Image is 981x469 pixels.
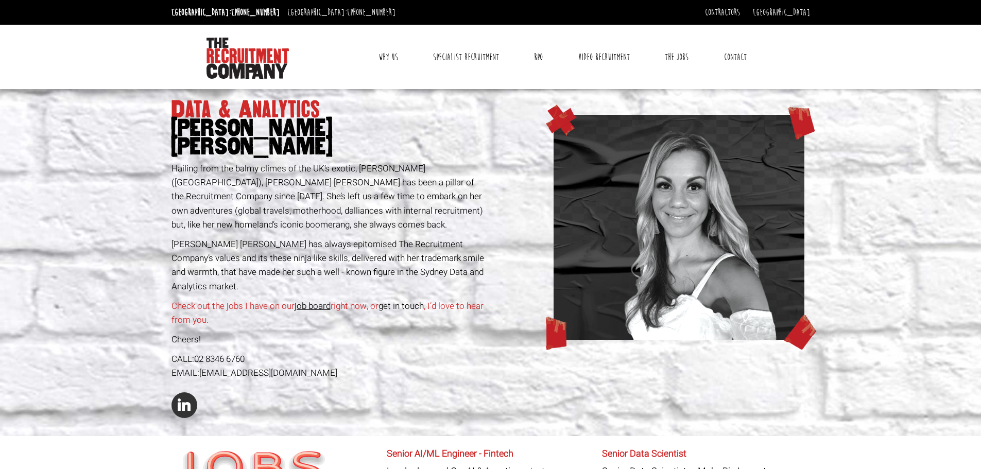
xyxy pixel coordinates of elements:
[171,366,487,380] div: EMAIL:
[571,44,638,70] a: Video Recruitment
[716,44,754,70] a: Contact
[387,449,553,459] h6: Senior AI/ML Engineer - Fintech
[554,115,805,340] img: annamaria-thumb.png
[171,299,487,327] p: Check out the jobs I have on our right now, or , I’d love to hear from you.
[171,119,487,156] span: [PERSON_NAME] [PERSON_NAME]
[295,300,331,312] a: job board
[347,7,395,18] a: [PHONE_NUMBER]
[285,4,398,21] li: [GEOGRAPHIC_DATA]:
[194,353,245,366] a: 02 8346 6760
[171,100,487,156] h1: Data & Analytics
[705,7,740,18] a: Contractors
[206,38,289,79] img: The Recruitment Company
[657,44,696,70] a: The Jobs
[171,352,487,366] div: CALL:
[425,44,507,70] a: Specialist Recruitment
[171,333,487,346] p: Cheers!
[199,367,337,379] a: [EMAIL_ADDRESS][DOMAIN_NAME]
[171,237,487,293] p: [PERSON_NAME] [PERSON_NAME] has always epitomised The Recruitment Company’s values and its these ...
[602,449,768,459] h6: Senior Data Scientist
[171,162,487,232] p: Hailing from the balmy climes of the UK’s exotic, [PERSON_NAME] ([GEOGRAPHIC_DATA]), [PERSON_NAME...
[753,7,810,18] a: [GEOGRAPHIC_DATA]
[231,7,280,18] a: [PHONE_NUMBER]
[169,4,282,21] li: [GEOGRAPHIC_DATA]:
[371,44,406,70] a: Why Us
[526,44,550,70] a: RPO
[378,300,424,312] a: get in touch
